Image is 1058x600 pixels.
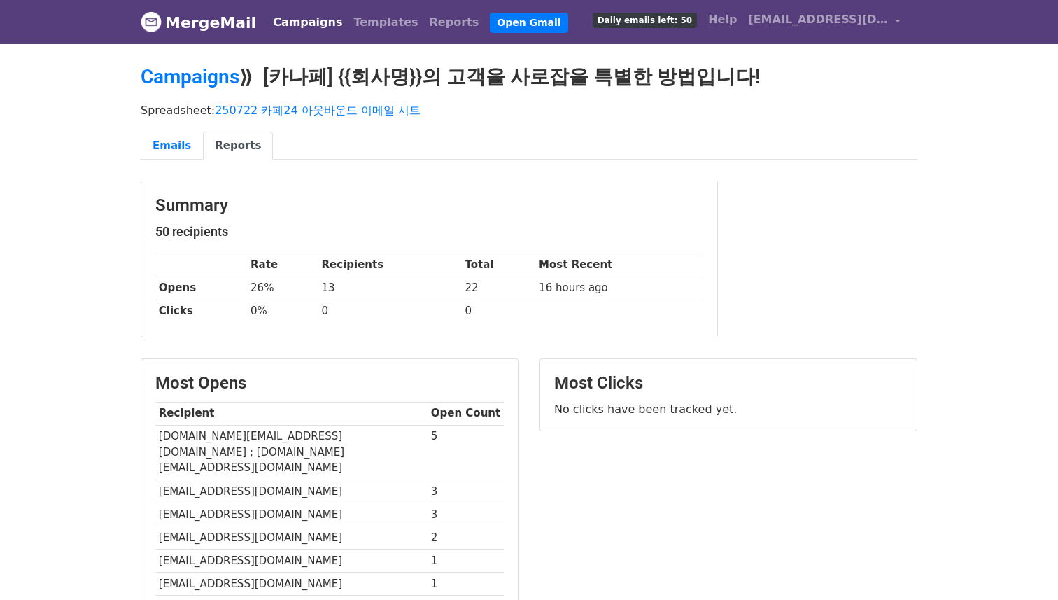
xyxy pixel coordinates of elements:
h3: Most Opens [155,373,504,393]
td: [DOMAIN_NAME][EMAIL_ADDRESS][DOMAIN_NAME] ; [DOMAIN_NAME][EMAIL_ADDRESS][DOMAIN_NAME] [155,425,428,480]
td: 13 [318,277,462,300]
span: Daily emails left: 50 [593,13,697,28]
td: [EMAIL_ADDRESS][DOMAIN_NAME] [155,480,428,503]
p: Spreadsheet: [141,103,917,118]
h2: ⟫ [카나페] {{회사명}}의 고객을 사로잡을 특별한 방법입니다! [141,65,917,89]
td: 0% [247,300,318,323]
td: 22 [462,277,536,300]
th: Open Count [428,402,504,425]
a: Daily emails left: 50 [587,6,703,34]
td: 1 [428,550,504,573]
th: Recipient [155,402,428,425]
a: Campaigns [141,65,239,88]
td: 0 [318,300,462,323]
p: No clicks have been tracked yet. [554,402,903,417]
a: Reports [424,8,485,36]
th: Rate [247,253,318,277]
td: 5 [428,425,504,480]
td: 3 [428,503,504,526]
th: Total [462,253,536,277]
td: [EMAIL_ADDRESS][DOMAIN_NAME] [155,526,428,549]
td: 16 hours ago [535,277,703,300]
td: 3 [428,480,504,503]
a: Emails [141,132,203,160]
td: [EMAIL_ADDRESS][DOMAIN_NAME] [155,550,428,573]
img: MergeMail logo [141,11,162,32]
th: Recipients [318,253,462,277]
a: Help [703,6,742,34]
h3: Summary [155,195,703,216]
th: Clicks [155,300,247,323]
h3: Most Clicks [554,373,903,393]
a: Campaigns [267,8,348,36]
span: [EMAIL_ADDRESS][DOMAIN_NAME] [748,11,888,28]
a: Open Gmail [490,13,567,33]
a: Templates [348,8,423,36]
a: MergeMail [141,8,256,37]
td: 2 [428,526,504,549]
a: [EMAIL_ADDRESS][DOMAIN_NAME] [742,6,906,39]
h5: 50 recipients [155,224,703,239]
td: [EMAIL_ADDRESS][DOMAIN_NAME] [155,503,428,526]
th: Opens [155,277,247,300]
td: [EMAIL_ADDRESS][DOMAIN_NAME] [155,573,428,596]
td: 0 [462,300,536,323]
td: 26% [247,277,318,300]
th: Most Recent [535,253,703,277]
td: 1 [428,573,504,596]
a: 250722 카페24 아웃바운드 이메일 시트 [215,104,421,117]
a: Reports [203,132,273,160]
